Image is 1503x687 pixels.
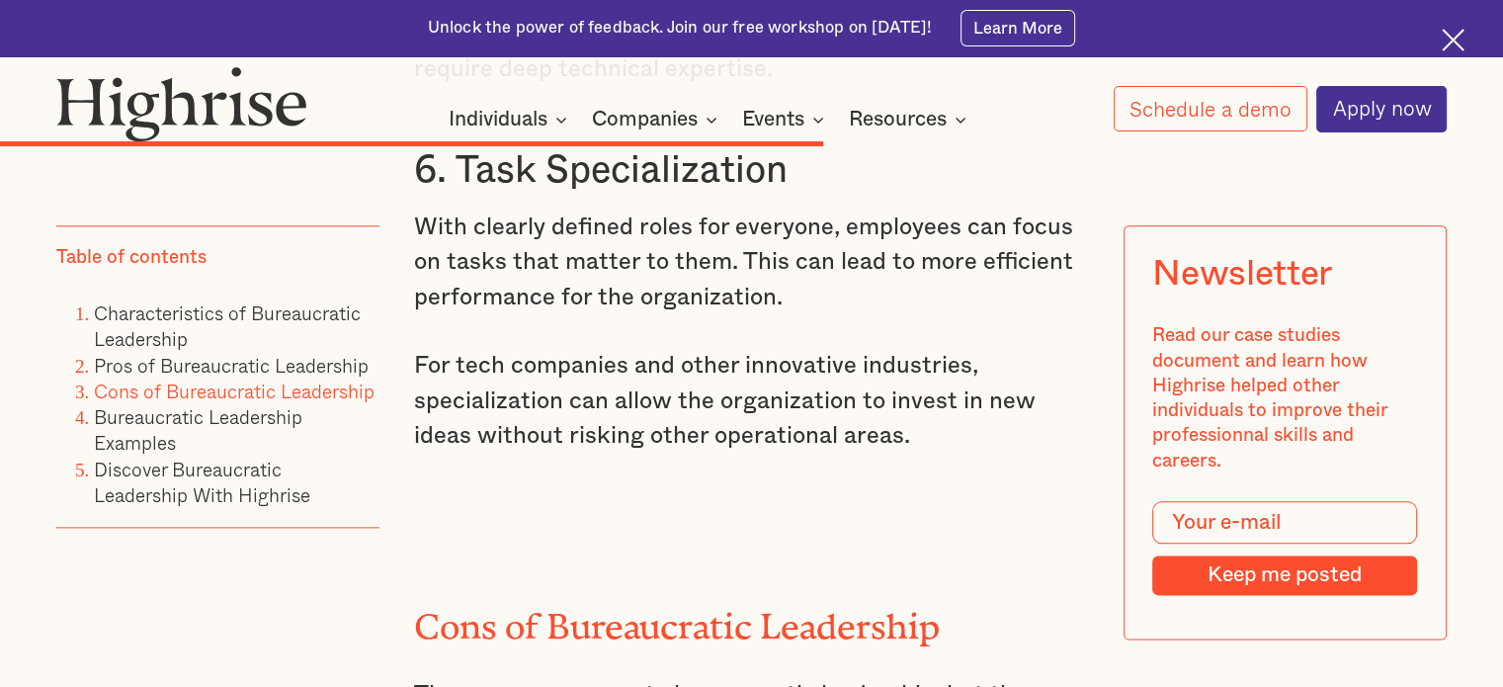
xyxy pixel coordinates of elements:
img: Highrise logo [56,66,307,142]
a: Schedule a demo [1114,86,1307,131]
p: With clearly defined roles for everyone, employees can focus on tasks that matter to them. This c... [414,211,1089,316]
p: ‍ [414,487,1089,523]
div: Companies [592,108,698,131]
h3: 6. Task Specialization [414,147,1089,195]
div: Table of contents [56,245,207,270]
div: Individuals [449,108,573,131]
p: For tech companies and other innovative industries, specialization can allow the organization to ... [414,349,1089,455]
a: Cons of Bureaucratic Leadership [94,377,375,405]
form: Modal Form [1153,502,1418,596]
a: Pros of Bureaucratic Leadership [94,351,369,380]
a: Discover Bureaucratic Leadership With Highrise [94,455,310,509]
input: Your e-mail [1153,502,1418,545]
div: Individuals [449,108,547,131]
div: Events [742,108,830,131]
a: Apply now [1316,86,1447,132]
input: Keep me posted [1153,556,1418,595]
div: Newsletter [1153,255,1332,296]
div: Read our case studies document and learn how Highrise helped other individuals to improve their p... [1153,324,1418,474]
h2: Cons of Bureaucratic Leadership [414,598,1089,638]
div: Resources [849,108,972,131]
img: Cross icon [1442,29,1464,51]
a: Bureaucratic Leadership Examples [94,402,302,457]
a: Learn More [960,10,1076,45]
a: Characteristics of Bureaucratic Leadership [94,299,361,353]
div: Unlock the power of feedback. Join our free workshop on [DATE]! [428,17,932,40]
div: Events [742,108,804,131]
div: Resources [849,108,947,131]
div: Companies [592,108,723,131]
